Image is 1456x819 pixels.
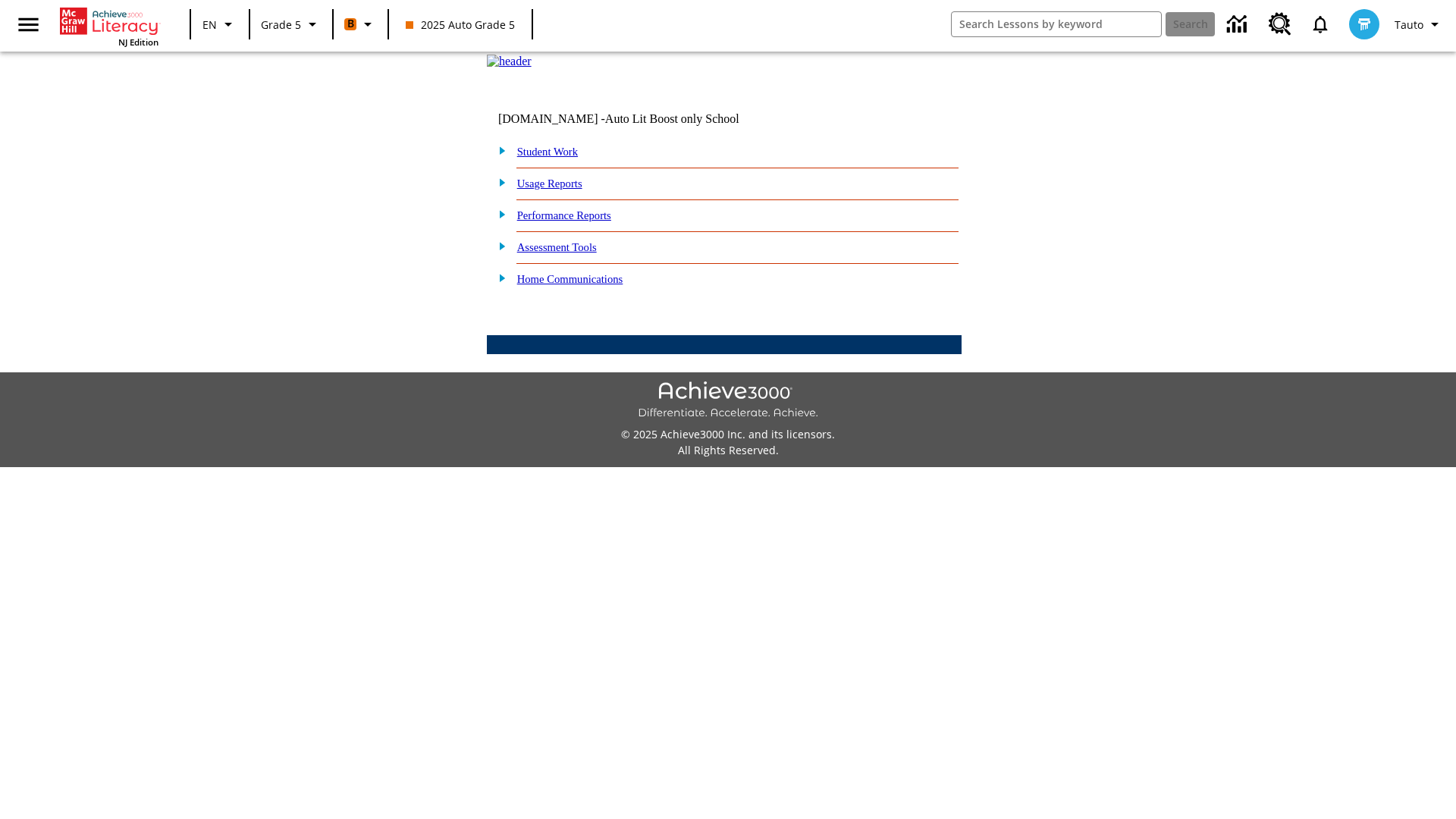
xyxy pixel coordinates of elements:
a: Notifications [1301,5,1340,44]
span: EN [202,17,217,33]
a: Performance Reports [517,209,611,221]
img: plus.gif [491,143,507,157]
img: Achieve3000 Differentiate Accelerate Achieve [638,381,818,420]
a: Resource Center, Will open in new tab [1260,4,1301,45]
img: plus.gif [491,175,507,189]
span: B [347,14,354,33]
span: Grade 5 [261,17,301,33]
a: Home Communications [517,273,623,285]
nobr: Auto Lit Boost only School [605,112,739,125]
a: Data Center [1218,4,1260,45]
button: Language: EN, Select a language [196,11,244,38]
button: Open side menu [6,2,51,47]
button: Profile/Settings [1389,11,1450,38]
input: search field [952,12,1161,36]
a: Assessment Tools [517,241,597,253]
div: Home [60,5,158,48]
td: [DOMAIN_NAME] - [498,112,777,126]
span: NJ Edition [118,36,158,48]
button: Boost Class color is orange. Change class color [338,11,383,38]
img: plus.gif [491,207,507,221]
span: Tauto [1395,17,1423,33]
button: Select a new avatar [1340,5,1389,44]
button: Grade: Grade 5, Select a grade [255,11,328,38]
img: plus.gif [491,239,507,253]
a: Usage Reports [517,177,582,190]
a: Student Work [517,146,578,158]
img: plus.gif [491,271,507,284]
img: header [487,55,532,68]
span: 2025 Auto Grade 5 [406,17,515,33]
img: avatar image [1349,9,1379,39]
